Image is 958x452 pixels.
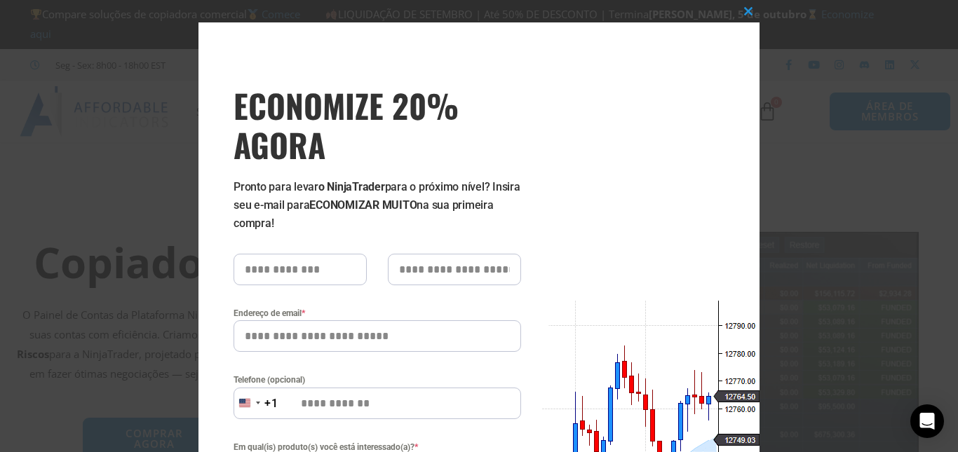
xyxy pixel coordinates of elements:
[318,180,385,193] font: o NinjaTrader
[264,397,278,410] font: +1
[309,198,417,212] font: ECONOMIZAR MUITO
[234,81,459,168] font: ECONOMIZE 20% AGORA
[910,404,944,438] div: Open Intercom Messenger
[234,180,520,212] font: para o próximo nível? Insira seu e-mail para
[234,388,278,419] button: País selecionado
[234,308,302,318] font: Endereço de email
[234,180,318,193] font: Pronto para levar
[234,375,305,385] font: Telefone (opcional)
[234,442,414,452] font: Em qual(is) produto(s) você está interessado(a)?
[234,198,494,230] font: na sua primeira compra!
